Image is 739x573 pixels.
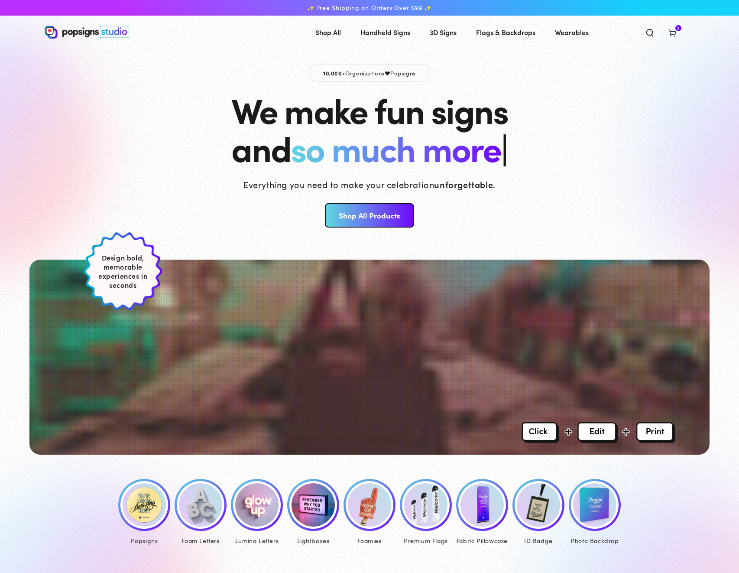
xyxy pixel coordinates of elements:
[567,479,623,547] a: Photo Backdrop Photo Backdrop
[501,123,507,172] span: |
[400,535,452,546] div: Premium Flags
[434,178,493,190] strong: unforgettable
[307,4,432,12] span: ✨ Free Shipping on Orders Over $99 ✨
[460,483,504,527] img: Fabric Pillowcase
[470,21,542,44] a: Flags & Backdrops
[517,483,560,527] img: ID Badge
[348,483,391,527] img: Foamies®
[325,203,414,228] a: Shop All Products
[309,65,430,81] p: Organizations Popsigns
[309,21,347,44] a: Shop All
[123,483,166,527] img: Popsigns
[569,535,621,546] div: Photo Backdrop
[287,535,339,546] div: Lightboxes
[555,26,589,39] span: Wearables
[231,90,508,166] h1: We make fun signs and
[118,535,170,546] div: Popsigns
[291,123,501,171] span: so much more
[639,23,661,42] summary: Search our site
[172,479,229,547] a: Foam Letters Foam Letters
[454,479,510,547] a: Fabric Pillowcase Fabric Pillowcase
[404,483,447,527] img: Premium Feather Flags
[285,479,341,547] a: Lumina Lightboxes Lightboxes
[292,483,335,527] img: Lumina Lightboxes
[341,479,398,547] a: Foamies® Foamies
[522,422,675,443] img: Overlay Image
[116,479,172,547] a: Popsigns Popsigns
[430,26,457,39] span: 3D Signs
[235,483,279,527] img: Lumina Letters
[354,21,417,44] a: Handheld Signs
[229,479,285,547] a: Lumina Letters Lumina Letters
[398,479,454,547] a: Premium Feather Flags Premium Flags
[344,535,395,546] div: Foamies
[512,535,564,546] div: ID Badge
[677,25,680,31] span: 2
[179,483,222,527] img: Foam Letters
[476,26,535,39] span: Flags & Backdrops
[243,178,496,190] p: Everything you need to make your celebration .
[510,479,567,547] a: ID Badge ID Badge
[548,21,595,44] a: Wearables
[45,26,129,39] img: Popsigns Studio
[360,26,410,39] span: Handheld Signs
[323,69,345,77] span: 10,000+
[315,26,341,39] span: Shop All
[573,483,616,527] img: Photo Backdrop
[423,21,463,44] a: 3D Signs
[175,535,227,546] div: Foam Letters
[456,535,508,546] div: Fabric Pillowcase
[231,535,283,546] div: Lumina Letters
